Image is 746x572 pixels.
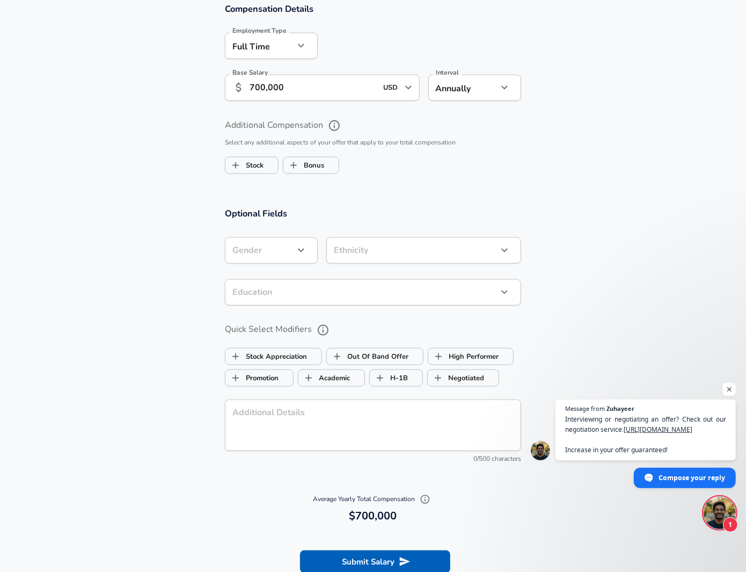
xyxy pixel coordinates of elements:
button: Out Of Band OfferOut Of Band Offer [326,348,423,365]
div: 0/500 characters [225,454,521,465]
span: H-1B [370,368,390,388]
span: High Performer [428,346,449,367]
button: PromotionPromotion [225,370,294,387]
label: Additional Compensation [225,117,521,135]
button: Explain Total Compensation [417,491,433,508]
span: Academic [298,368,319,388]
button: Open [401,80,416,95]
label: Stock Appreciation [225,346,307,367]
span: Negotiated [428,368,448,388]
span: Stock Appreciation [225,346,246,367]
h3: Compensation Details [225,3,521,15]
div: Annually [428,75,498,101]
button: help [314,321,332,339]
label: Employment Type [232,28,287,34]
span: Out Of Band Offer [327,346,347,367]
button: help [325,117,343,135]
label: Interval [436,70,459,76]
span: Message from [565,406,605,411]
span: Compose your reply [659,468,725,487]
div: Open chat [704,497,736,529]
h6: $700,000 [229,508,517,525]
label: Academic [298,368,350,388]
label: Base Salary [232,70,268,76]
span: Promotion [225,368,246,388]
span: Bonus [283,155,304,176]
span: 1 [723,517,738,532]
label: High Performer [428,346,499,367]
span: Interviewing or negotiating an offer? Check out our negotiation service: Increase in your offer g... [565,414,726,455]
div: Full Time [225,33,294,59]
input: 100,000 [250,75,377,101]
button: BonusBonus [283,157,339,174]
label: Quick Select Modifiers [225,321,521,339]
button: H-1BH-1B [369,370,423,387]
label: Stock [225,155,264,176]
label: Bonus [283,155,324,176]
button: AcademicAcademic [298,370,365,387]
button: NegotiatedNegotiated [427,370,499,387]
input: USD [380,79,401,96]
span: Zuhayeer [606,406,634,411]
button: High PerformerHigh Performer [428,348,514,365]
p: Select any additional aspects of your offer that apply to your total compensation [225,137,521,148]
span: Stock [225,155,246,176]
label: Promotion [225,368,279,388]
h3: Optional Fields [225,207,521,220]
button: StockStock [225,157,279,174]
label: H-1B [370,368,408,388]
button: Stock AppreciationStock Appreciation [225,348,322,365]
label: Out Of Band Offer [327,346,408,367]
span: Average Yearly Total Compensation [313,495,433,503]
label: Negotiated [428,368,484,388]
